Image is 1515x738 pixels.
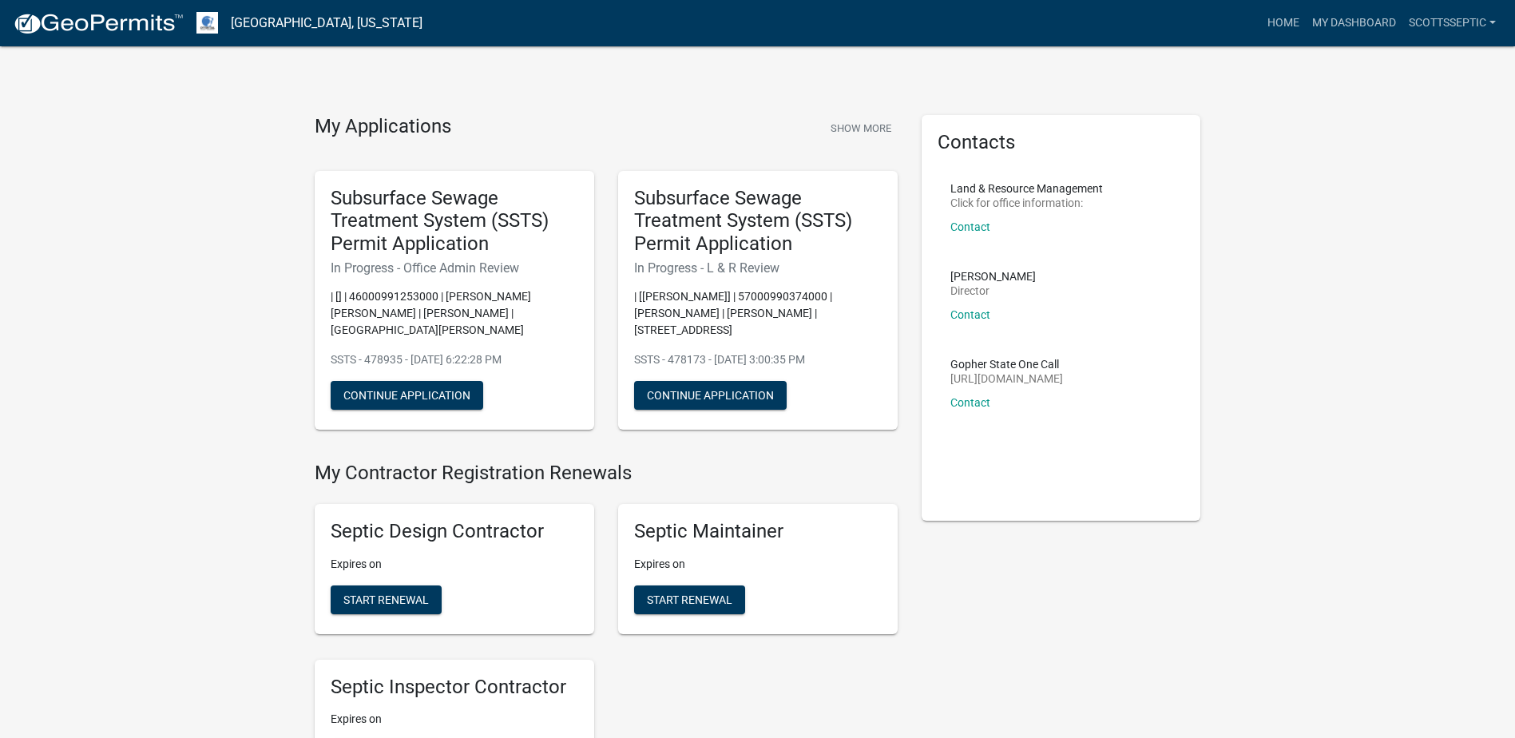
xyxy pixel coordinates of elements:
button: Continue Application [331,381,483,410]
p: | [] | 46000991253000 | [PERSON_NAME] [PERSON_NAME] | [PERSON_NAME] | [GEOGRAPHIC_DATA][PERSON_NAME] [331,288,578,339]
h6: In Progress - Office Admin Review [331,260,578,276]
img: Otter Tail County, Minnesota [196,12,218,34]
a: Home [1261,8,1306,38]
p: SSTS - 478935 - [DATE] 6:22:28 PM [331,351,578,368]
p: Expires on [634,556,882,573]
button: Continue Application [634,381,787,410]
h5: Contacts [938,131,1185,154]
p: Land & Resource Management [950,183,1103,194]
h5: Septic Maintainer [634,520,882,543]
a: Contact [950,308,990,321]
p: SSTS - 478173 - [DATE] 3:00:35 PM [634,351,882,368]
h4: My Applications [315,115,451,139]
a: Contact [950,396,990,409]
button: Start Renewal [331,585,442,614]
h5: Subsurface Sewage Treatment System (SSTS) Permit Application [331,187,578,256]
a: Contact [950,220,990,233]
a: scottsseptic [1402,8,1502,38]
button: Show More [824,115,898,141]
p: Expires on [331,711,578,728]
a: [GEOGRAPHIC_DATA], [US_STATE] [231,10,422,37]
h5: Septic Design Contractor [331,520,578,543]
p: [PERSON_NAME] [950,271,1036,282]
a: My Dashboard [1306,8,1402,38]
p: Click for office information: [950,197,1103,208]
h4: My Contractor Registration Renewals [315,462,898,485]
span: Start Renewal [343,593,429,605]
p: | [[PERSON_NAME]] | 57000990374000 | [PERSON_NAME] | [PERSON_NAME] | [STREET_ADDRESS] [634,288,882,339]
p: Expires on [331,556,578,573]
h6: In Progress - L & R Review [634,260,882,276]
span: Start Renewal [647,593,732,605]
p: Director [950,285,1036,296]
h5: Subsurface Sewage Treatment System (SSTS) Permit Application [634,187,882,256]
h5: Septic Inspector Contractor [331,676,578,699]
button: Start Renewal [634,585,745,614]
p: [URL][DOMAIN_NAME] [950,373,1063,384]
p: Gopher State One Call [950,359,1063,370]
